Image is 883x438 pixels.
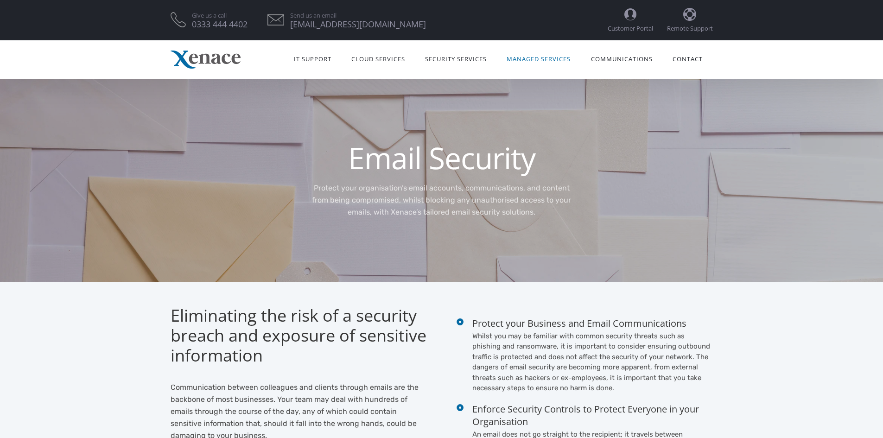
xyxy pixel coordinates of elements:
[192,21,248,27] span: 0333 444 4402
[472,331,713,394] p: Whilst you may be familiar with common security threats such as phishing and ransomware, it is im...
[290,21,426,27] span: [EMAIL_ADDRESS][DOMAIN_NAME]
[192,13,248,19] span: Give us a call
[472,403,713,428] h4: Enforce Security Controls to Protect Everyone in your Organisation
[472,317,713,330] h4: Protect your Business and Email Communications
[497,44,581,73] a: Managed Services
[662,44,712,73] a: Contact
[290,13,426,19] span: Send us an email
[581,44,662,73] a: Communications
[290,13,426,27] a: Send us an email [EMAIL_ADDRESS][DOMAIN_NAME]
[192,13,248,27] a: Give us a call 0333 444 4402
[306,143,577,173] h1: Email Security
[171,305,428,366] h2: Eliminating the risk of a security breach and exposure of sensitive information
[284,44,341,73] a: IT Support
[415,44,497,73] a: Security Services
[306,182,577,218] p: Protect your organisation’s email accounts, communications, and content from being compromised, w...
[171,51,241,69] img: Xenace
[341,44,415,73] a: Cloud Services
